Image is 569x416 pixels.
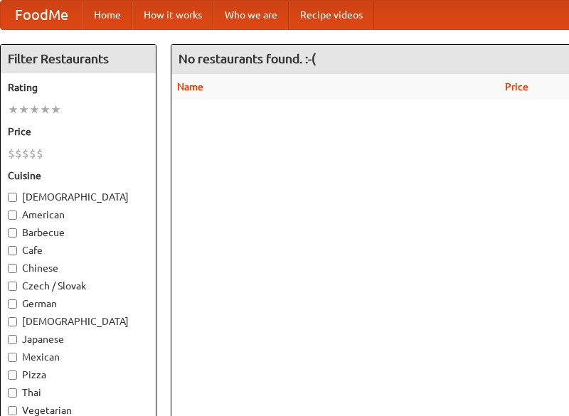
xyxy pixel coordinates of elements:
input: German [8,299,17,309]
label: Thai [8,385,149,400]
a: How it works [132,1,213,29]
input: Pizza [8,370,17,380]
input: Czech / Slovak [8,282,17,291]
input: Japanese [8,335,17,344]
h5: Cuisine [8,169,149,183]
input: Cafe [8,246,17,255]
a: FoodMe [1,1,83,29]
label: Mexican [8,350,149,364]
h5: Price [8,124,149,139]
label: Japanese [8,332,149,346]
li: ★ [40,102,50,117]
li: ★ [18,102,29,117]
input: [DEMOGRAPHIC_DATA] [8,317,17,326]
li: ★ [50,102,61,117]
li: $ [8,146,15,161]
a: Recipe videos [289,1,374,29]
li: ★ [29,102,40,117]
li: $ [15,146,22,161]
label: Pizza [8,368,149,382]
input: Mexican [8,353,17,362]
ng-pluralize: No restaurants found. :-( [179,52,316,65]
label: American [8,208,149,222]
input: Chinese [8,264,17,273]
a: Name [177,81,203,92]
label: [DEMOGRAPHIC_DATA] [8,190,149,204]
label: Chinese [8,261,149,275]
a: Who we are [213,1,289,29]
li: $ [22,146,29,161]
li: $ [36,146,43,161]
a: Price [505,81,528,92]
input: [DEMOGRAPHIC_DATA] [8,193,17,202]
input: Thai [8,388,17,398]
label: German [8,297,149,311]
a: Home [83,1,132,29]
input: American [8,210,17,220]
li: ★ [8,102,18,117]
label: Czech / Slovak [8,279,149,293]
label: [DEMOGRAPHIC_DATA] [8,314,149,329]
label: Cafe [8,243,149,257]
input: Vegetarian [8,406,17,415]
li: $ [29,146,36,161]
h4: Filter Restaurants [1,45,156,73]
label: Barbecue [8,225,149,240]
h5: Rating [8,80,149,95]
input: Barbecue [8,228,17,238]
